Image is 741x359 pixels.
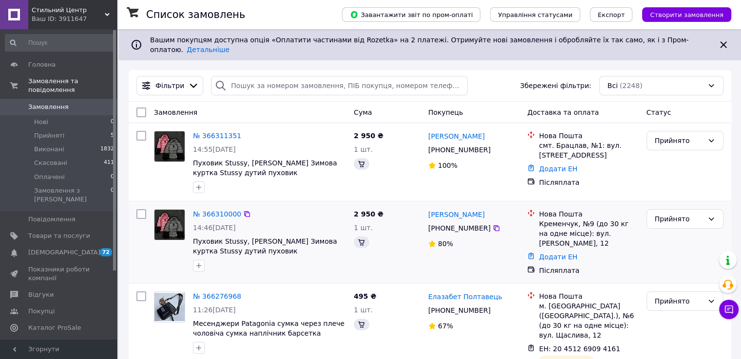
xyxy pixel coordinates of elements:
[28,265,90,283] span: Показники роботи компанії
[187,46,229,54] a: Детальніше
[539,165,577,173] a: Додати ЕН
[154,291,185,323] a: Фото товару
[350,10,473,19] span: Завантажити звіт по пром-оплаті
[539,266,638,275] div: Післяплата
[104,159,114,167] span: 411
[193,210,241,218] a: № 366310000
[539,291,638,301] div: Нова Пошта
[154,108,197,116] span: Замовлення
[650,11,723,18] span: Створити замовлення
[354,108,372,116] span: Cума
[539,141,638,160] div: смт. Брацлав, №1: вул. [STREET_ADDRESS]
[193,159,337,177] a: Пуховик Stussy, [PERSON_NAME] Зимова куртка Stussy дутий пуховик
[428,131,485,141] a: [PERSON_NAME]
[655,135,703,146] div: Прийнято
[490,7,580,22] button: Управління статусами
[100,145,114,154] span: 1832
[155,81,184,90] span: Фільтри
[539,219,638,248] div: Кременчук, №9 (до 30 кг на одне місце): вул. [PERSON_NAME], 12
[28,60,56,69] span: Головна
[646,108,671,116] span: Статус
[354,132,383,140] span: 2 950 ₴
[354,292,376,300] span: 495 ₴
[527,108,599,116] span: Доставка та оплата
[426,304,493,317] div: [PHONE_NUMBER]
[193,145,236,153] span: 14:55[DATE]
[193,292,241,300] a: № 366276968
[193,237,337,255] a: Пуховик Stussy, [PERSON_NAME] Зимова куртка Stussy дутий пуховик
[28,323,81,332] span: Каталог ProSale
[354,306,373,314] span: 1 шт.
[111,186,114,204] span: 0
[34,131,64,140] span: Прийняті
[608,81,618,90] span: Всі
[154,210,185,239] img: Фото товару
[193,306,236,314] span: 11:26[DATE]
[438,162,457,169] span: 100%
[154,293,185,321] img: Фото товару
[632,10,731,18] a: Створити замовлення
[34,173,65,181] span: Оплачені
[193,132,241,140] a: № 366311351
[498,11,572,18] span: Управління статусами
[111,173,114,181] span: 0
[354,210,383,218] span: 2 950 ₴
[28,77,117,94] span: Замовлення та повідомлення
[428,108,463,116] span: Покупець
[28,248,100,257] span: [DEMOGRAPHIC_DATA]
[154,131,185,162] a: Фото товару
[642,7,731,22] button: Створити замовлення
[539,301,638,340] div: м. [GEOGRAPHIC_DATA] ([GEOGRAPHIC_DATA].), №6 (до 30 кг на одне місце): вул. Щаслива, 12
[146,9,245,20] h1: Список замовлень
[32,6,105,15] span: Стильний Центр
[34,159,67,167] span: Скасовані
[655,214,703,224] div: Прийнято
[620,82,643,90] span: (2248)
[28,307,55,316] span: Покупці
[154,209,185,240] a: Фото товару
[28,290,54,299] span: Відгуки
[590,7,633,22] button: Експорт
[34,186,111,204] span: Замовлення з [PERSON_NAME]
[111,118,114,126] span: 0
[655,296,703,306] div: Прийнято
[354,224,373,232] span: 1 шт.
[111,131,114,140] span: 5
[438,322,453,330] span: 67%
[354,145,373,153] span: 1 шт.
[426,221,493,235] div: [PHONE_NUMBER]
[598,11,625,18] span: Експорт
[100,248,112,256] span: 72
[34,145,64,154] span: Виконані
[150,36,688,54] span: Вашим покупцям доступна опція «Оплатити частинами від Rozetka» на 2 платежі. Отримуйте нові замов...
[32,15,117,23] div: Ваш ID: 3911647
[428,292,502,302] a: Елазабет Полтавець
[438,240,453,248] span: 80%
[426,143,493,157] div: [PHONE_NUMBER]
[193,320,344,337] a: Месенджери Patagonia сумка через плече чоловіча сумка наплічник барсетка
[28,103,69,111] span: Замовлення
[193,224,236,232] span: 14:46[DATE]
[342,7,480,22] button: Завантажити звіт по пром-оплаті
[539,131,638,141] div: Нова Пошта
[719,300,739,319] button: Чат з покупцем
[211,76,468,95] input: Пошук за номером замовлення, ПІБ покупця, номером телефону, Email, номером накладної
[34,118,48,126] span: Нові
[539,209,638,219] div: Нова Пошта
[539,253,577,261] a: Додати ЕН
[5,34,115,52] input: Пошук
[539,345,620,353] span: ЕН: 20 4512 6909 4161
[520,81,591,90] span: Збережені фільтри:
[539,178,638,187] div: Післяплата
[28,215,76,224] span: Повідомлення
[154,131,185,161] img: Фото товару
[428,210,485,219] a: [PERSON_NAME]
[28,232,90,240] span: Товари та послуги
